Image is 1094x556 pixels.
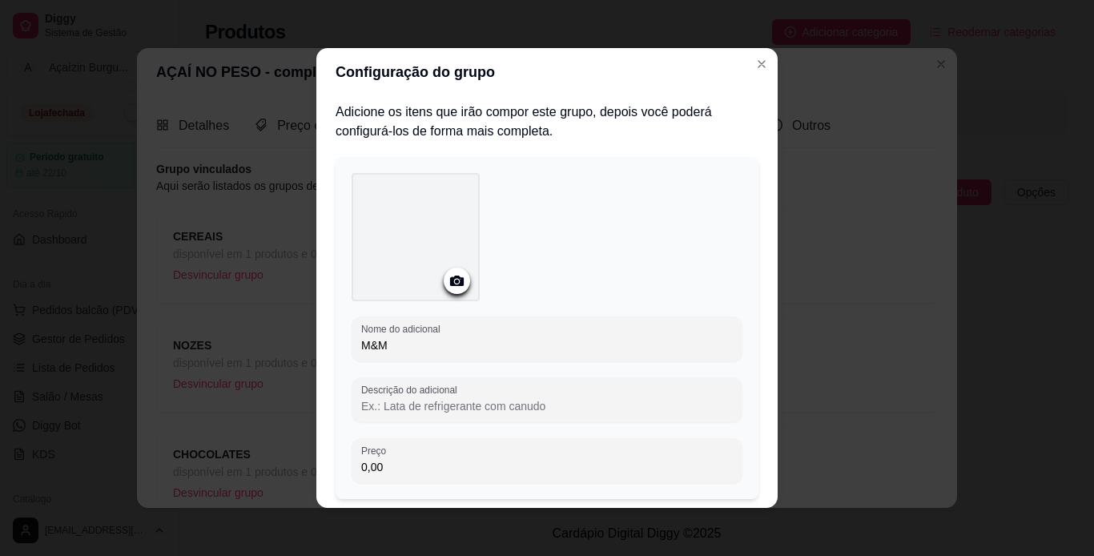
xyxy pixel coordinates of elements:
input: Nome do adicional [361,337,733,353]
input: Preço [361,459,733,475]
input: Descrição do adicional [361,398,733,414]
label: Nome do adicional [361,322,445,336]
header: Configuração do grupo [316,48,778,96]
h2: Adicione os itens que irão compor este grupo, depois você poderá configurá-los de forma mais comp... [336,103,758,141]
label: Descrição do adicional [361,383,463,397]
button: Close [749,51,774,77]
label: Preço [361,444,392,457]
